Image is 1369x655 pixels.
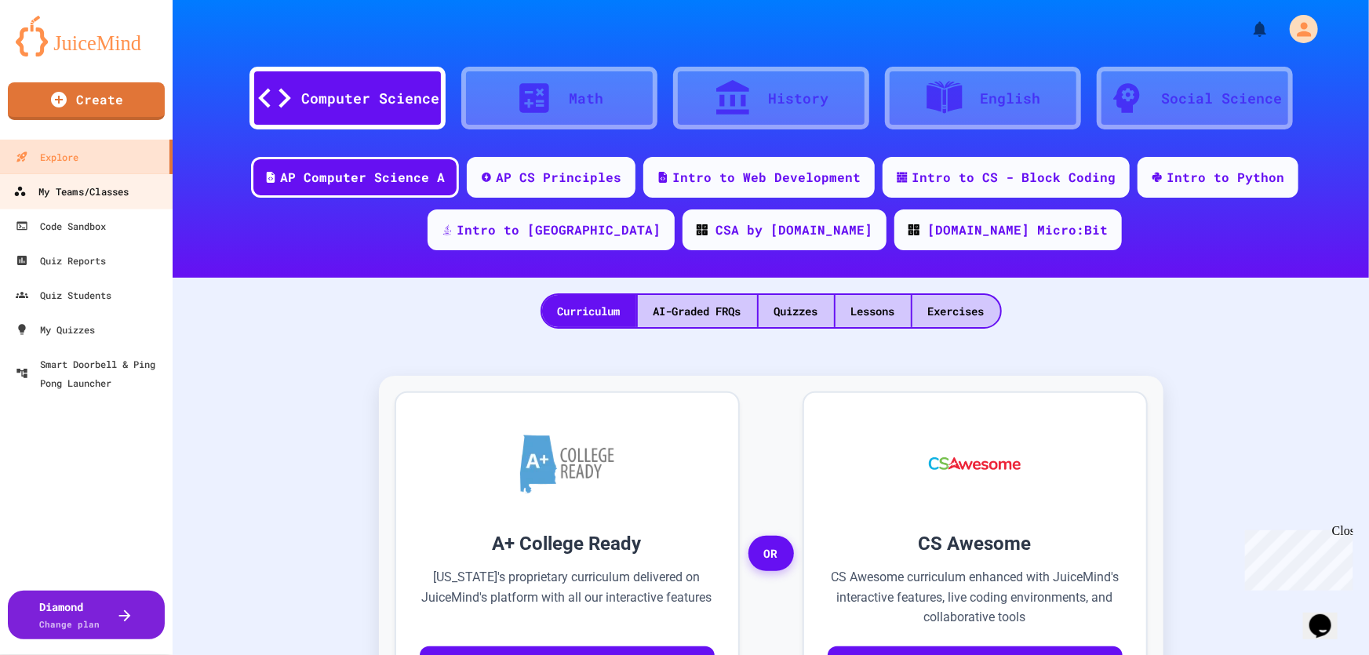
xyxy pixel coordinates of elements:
div: [DOMAIN_NAME] Micro:Bit [927,220,1108,239]
h3: CS Awesome [828,529,1123,558]
img: CODE_logo_RGB.png [908,224,919,235]
img: CODE_logo_RGB.png [697,224,708,235]
div: Intro to Python [1167,168,1284,187]
div: Quiz Students [16,286,111,304]
span: Change plan [40,618,100,630]
div: Math [570,88,604,109]
h3: A+ College Ready [420,529,715,558]
div: AP CS Principles [496,168,621,187]
div: My Account [1273,11,1322,47]
div: Exercises [912,295,1000,327]
div: My Teams/Classes [13,182,129,202]
div: Intro to [GEOGRAPHIC_DATA] [457,220,661,239]
img: A+ College Ready [520,435,614,493]
img: CS Awesome [913,417,1036,511]
div: Explore [16,147,78,166]
p: [US_STATE]'s proprietary curriculum delivered on JuiceMind's platform with all our interactive fe... [420,567,715,628]
button: DiamondChange plan [8,591,165,639]
div: CSA by [DOMAIN_NAME] [715,220,872,239]
iframe: chat widget [1239,524,1353,591]
a: Create [8,82,165,120]
div: Code Sandbox [16,217,106,235]
div: English [980,88,1040,109]
div: AI-Graded FRQs [638,295,757,327]
div: Computer Science [302,88,440,109]
div: History [768,88,828,109]
iframe: chat widget [1303,592,1353,639]
span: OR [748,536,794,572]
div: Curriculum [542,295,636,327]
div: Diamond [40,599,100,631]
div: Chat with us now!Close [6,6,108,100]
div: My Quizzes [16,320,95,339]
div: Social Science [1162,88,1283,109]
div: Intro to Web Development [672,168,861,187]
div: Smart Doorbell & Ping Pong Launcher [16,355,166,392]
div: AP Computer Science A [280,168,445,187]
p: CS Awesome curriculum enhanced with JuiceMind's interactive features, live coding environments, a... [828,567,1123,628]
img: logo-orange.svg [16,16,157,56]
div: Lessons [836,295,911,327]
div: My Notifications [1222,16,1273,42]
div: Quiz Reports [16,251,106,270]
div: Intro to CS - Block Coding [912,168,1116,187]
div: Quizzes [759,295,834,327]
